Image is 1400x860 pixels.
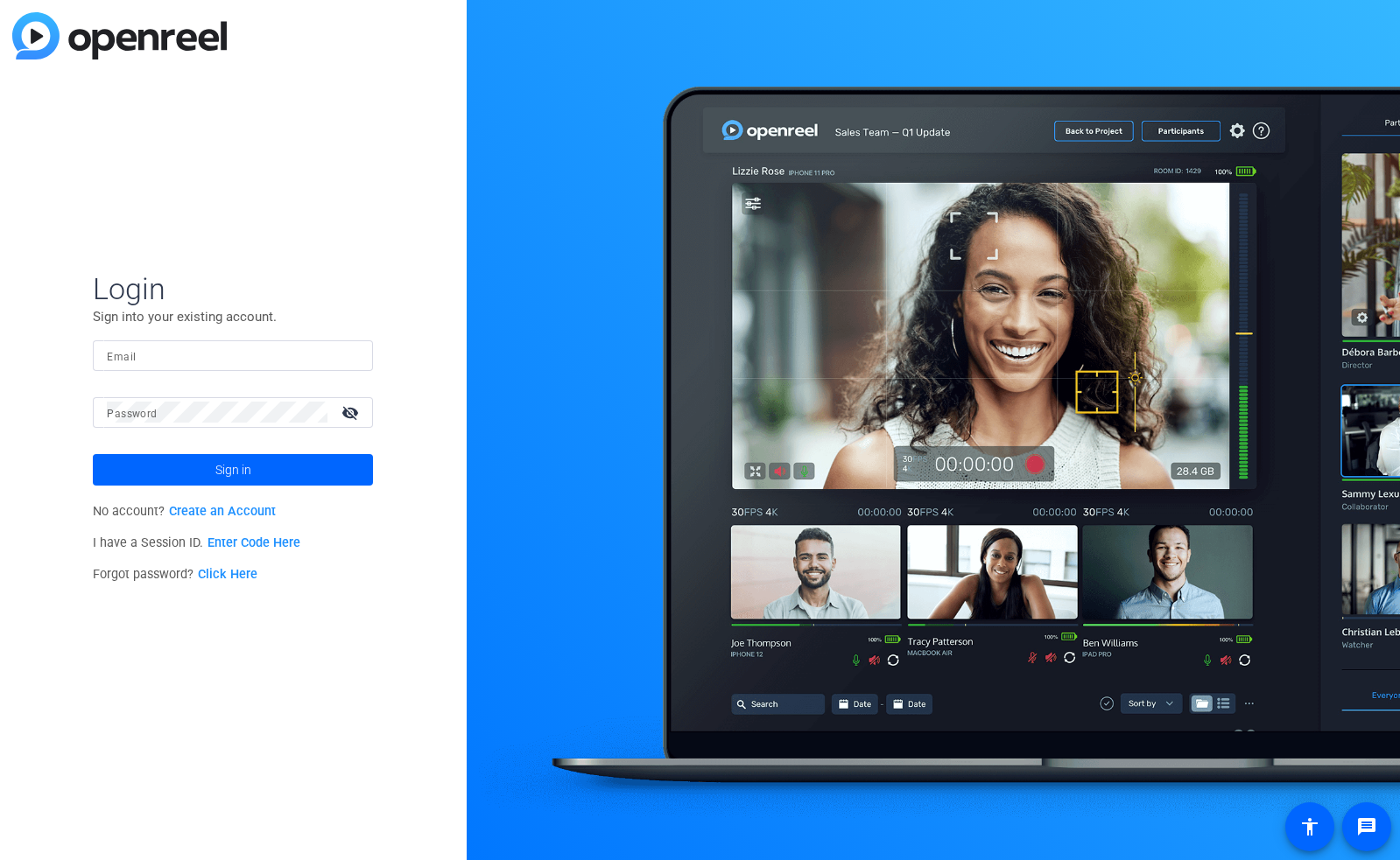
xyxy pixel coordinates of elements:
[198,567,257,582] a: Click Here
[93,567,257,582] span: Forgot password?
[93,307,373,326] p: Sign into your existing account.
[1356,816,1377,837] mat-icon: message
[107,351,136,363] mat-label: Email
[1299,816,1320,837] mat-icon: accessibility
[93,535,300,550] span: I have a Session ID.
[331,400,373,425] mat-icon: visibility_off
[107,408,157,420] mat-label: Password
[208,535,300,550] a: Enter Code Here
[169,504,276,519] a: Create an Account
[12,12,227,59] img: blue-gradient.svg
[93,270,373,307] span: Login
[93,504,276,519] span: No account?
[93,454,373,486] button: Sign in
[215,448,251,492] span: Sign in
[107,345,359,366] input: Enter Email Address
